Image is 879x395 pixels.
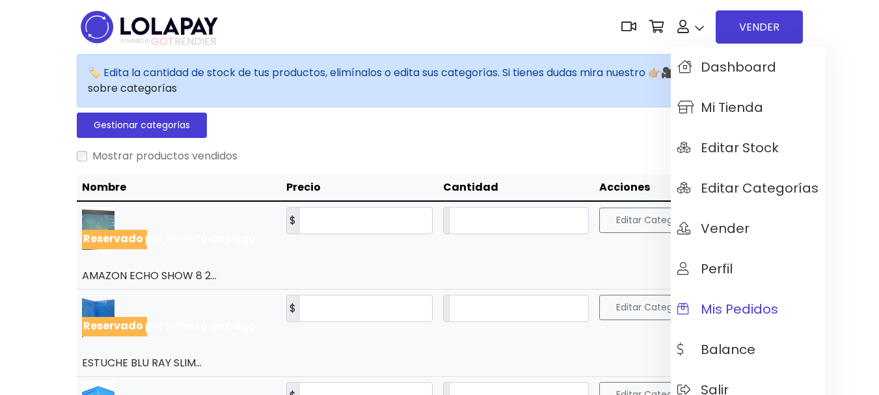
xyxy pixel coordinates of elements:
span: Editar Categorías [677,181,818,195]
span: Vender [677,221,750,236]
div: Reservado por intento de pago [82,230,147,249]
button: Editar Categorías [599,295,712,320]
a: Vender [671,208,825,249]
span: POWERED BY [121,38,151,45]
span: TRENDIER [121,36,217,48]
span: Editar Stock [677,141,779,155]
img: logo [77,7,222,48]
span: GO [151,34,168,49]
label: Mostrar productos vendidos [92,148,237,164]
a: Editar Stock [671,128,825,168]
img: small_1683046853905.jpeg [82,207,115,252]
a: Mi tienda [671,87,825,128]
span: Balance [677,342,755,357]
a: Balance [671,329,825,370]
a: Dashboard [671,47,825,87]
a: Mis pedidos [671,289,825,329]
a: Perfil [671,249,825,289]
span: Dashboard [677,60,776,74]
label: $ [286,207,299,234]
th: Nombre [77,174,281,201]
a: Editar Categorías [671,168,825,208]
label: $ [286,295,299,322]
a: Video explicativo sobre categorías [88,65,761,96]
span: 🏷️ Edita la cantidad de stock de tus productos, elimínalos o edita sus categorías. Si tienes duda... [88,65,761,96]
div: Reservado por intento de pago [82,317,147,336]
th: Cantidad [438,174,594,201]
th: Acciones [594,174,803,201]
button: Editar Categorías [599,208,712,233]
span: Perfil [677,262,733,276]
span: Mi tienda [677,100,763,115]
span: Mis pedidos [677,302,778,316]
a: VENDER [716,10,803,44]
a: AMAZON ECHO SHOW 8 2... [82,268,217,283]
a: Gestionar categorías [77,113,207,138]
a: ESTUCHE BLU RAY SLIM... [82,355,202,370]
th: Precio [281,174,438,201]
img: small_1664822042281.png [82,295,115,340]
